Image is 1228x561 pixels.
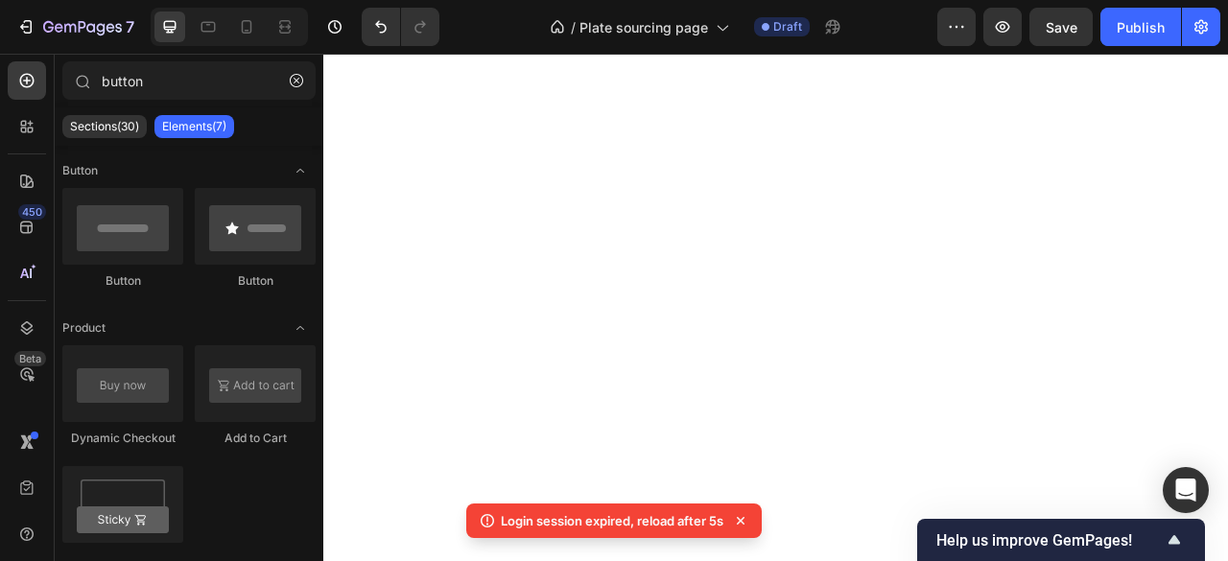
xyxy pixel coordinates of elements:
p: Sections(30) [70,119,139,134]
div: Dynamic Checkout [62,430,183,447]
button: Save [1029,8,1093,46]
span: Toggle open [285,155,316,186]
p: Elements(7) [162,119,226,134]
span: Plate sourcing page [579,17,708,37]
span: Save [1046,19,1077,35]
div: Undo/Redo [362,8,439,46]
p: 7 [126,15,134,38]
span: / [571,17,576,37]
input: Search Sections & Elements [62,61,316,100]
button: 7 [8,8,143,46]
iframe: Design area [323,54,1228,561]
div: Button [195,272,316,290]
div: 450 [18,204,46,220]
div: Button [62,272,183,290]
div: Add to Cart [195,430,316,447]
div: Publish [1117,17,1165,37]
p: Login session expired, reload after 5s [501,511,723,530]
span: Draft [773,18,802,35]
span: Product [62,319,106,337]
button: Show survey - Help us improve GemPages! [936,528,1186,551]
div: Beta [14,351,46,366]
span: Help us improve GemPages! [936,531,1163,549]
div: Open Intercom Messenger [1163,467,1209,513]
button: Publish [1100,8,1181,46]
span: Toggle open [285,313,316,343]
span: Button [62,162,98,179]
